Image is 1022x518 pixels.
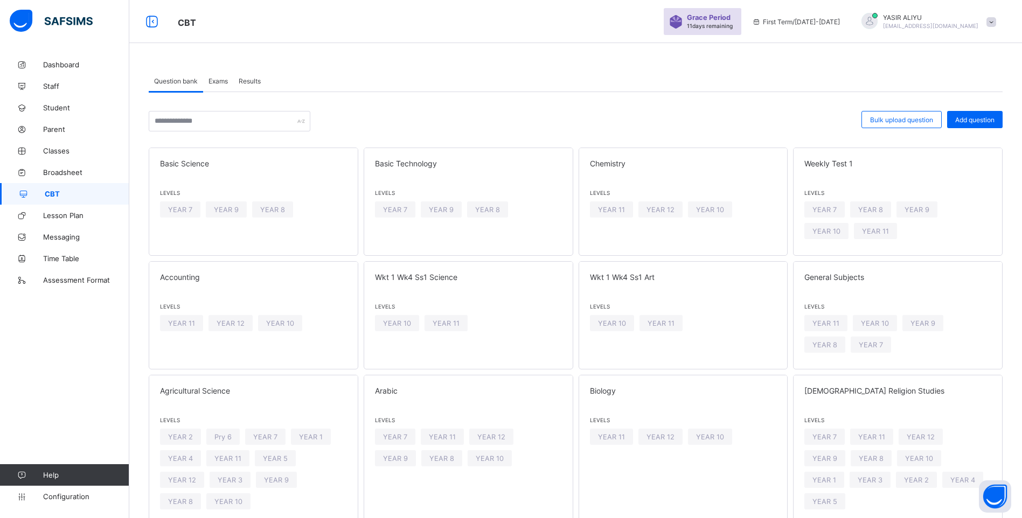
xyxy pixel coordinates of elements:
[646,433,675,441] span: YEAR 12
[43,276,129,284] span: Assessment Format
[859,341,883,349] span: YEAR 7
[979,480,1011,513] button: Open asap
[752,18,840,26] span: session/term information
[160,272,347,282] span: Accounting
[475,206,500,214] span: YEAR 8
[804,417,991,423] span: Levels
[239,77,261,85] span: Results
[812,206,837,214] span: YEAR 7
[264,476,289,484] span: YEAR 9
[43,82,129,90] span: Staff
[812,433,837,441] span: YEAR 7
[870,116,933,124] span: Bulk upload question
[910,319,935,327] span: YEAR 9
[858,433,885,441] span: YEAR 11
[43,471,129,479] span: Help
[160,386,347,395] span: Agricultural Science
[862,227,889,235] span: YEAR 11
[214,498,242,506] span: YEAR 10
[477,433,505,441] span: YEAR 12
[168,206,192,214] span: YEAR 7
[260,206,285,214] span: YEAR 8
[859,454,884,463] span: YEAR 8
[383,454,408,463] span: YEAR 9
[669,15,683,29] img: sticker-purple.71386a28dfed39d6af7621340158ba97.svg
[598,319,626,327] span: YEAR 10
[10,10,93,32] img: safsims
[429,454,454,463] span: YEAR 8
[375,386,562,395] span: Arabic
[858,206,883,214] span: YEAR 8
[375,303,562,310] span: Levels
[648,319,675,327] span: YEAR 11
[851,13,1002,31] div: YASIRALIYU
[812,476,836,484] span: YEAR 1
[43,168,129,177] span: Broadsheet
[905,206,929,214] span: YEAR 9
[299,433,323,441] span: YEAR 1
[804,386,991,395] span: [DEMOGRAPHIC_DATA] Religion Studies
[160,417,347,423] span: Levels
[208,77,228,85] span: Exams
[43,492,129,501] span: Configuration
[905,454,933,463] span: YEAR 10
[375,159,562,168] span: Basic Technology
[160,190,347,196] span: Levels
[433,319,460,327] span: YEAR 11
[43,103,129,112] span: Student
[214,206,239,214] span: YEAR 9
[168,476,196,484] span: YEAR 12
[687,13,731,22] span: Grace Period
[383,319,411,327] span: YEAR 10
[812,454,837,463] span: YEAR 9
[955,116,995,124] span: Add question
[590,417,777,423] span: Levels
[383,206,407,214] span: YEAR 7
[168,433,193,441] span: YEAR 2
[598,206,625,214] span: YEAR 11
[218,476,242,484] span: YEAR 3
[646,206,675,214] span: YEAR 12
[590,386,777,395] span: Biology
[178,17,196,28] span: CBT
[858,476,882,484] span: YEAR 3
[476,454,504,463] span: YEAR 10
[812,341,837,349] span: YEAR 8
[696,206,724,214] span: YEAR 10
[429,206,454,214] span: YEAR 9
[904,476,929,484] span: YEAR 2
[214,454,241,463] span: YEAR 11
[950,476,975,484] span: YEAR 4
[168,454,193,463] span: YEAR 4
[266,319,294,327] span: YEAR 10
[687,23,733,29] span: 11 days remaining
[168,498,193,506] span: YEAR 8
[804,272,991,282] span: General Subjects
[590,272,777,282] span: Wkt 1 Wk4 Ss1 Art
[861,319,889,327] span: YEAR 10
[43,211,129,220] span: Lesson Plan
[217,319,245,327] span: YEAR 12
[375,272,562,282] span: Wkt 1 Wk4 Ss1 Science
[375,417,562,423] span: Levels
[590,159,777,168] span: Chemistry
[883,13,978,22] span: YASIR ALIYU
[214,433,232,441] span: Pry 6
[590,303,777,310] span: Levels
[804,303,991,310] span: Levels
[43,233,129,241] span: Messaging
[45,190,129,198] span: CBT
[263,454,288,463] span: YEAR 5
[43,125,129,134] span: Parent
[429,433,456,441] span: YEAR 11
[696,433,724,441] span: YEAR 10
[253,433,277,441] span: YEAR 7
[168,319,195,327] span: YEAR 11
[598,433,625,441] span: YEAR 11
[160,303,347,310] span: Levels
[43,60,129,69] span: Dashboard
[804,159,991,168] span: Weekly Test 1
[907,433,935,441] span: YEAR 12
[160,159,347,168] span: Basic Science
[812,498,837,506] span: YEAR 5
